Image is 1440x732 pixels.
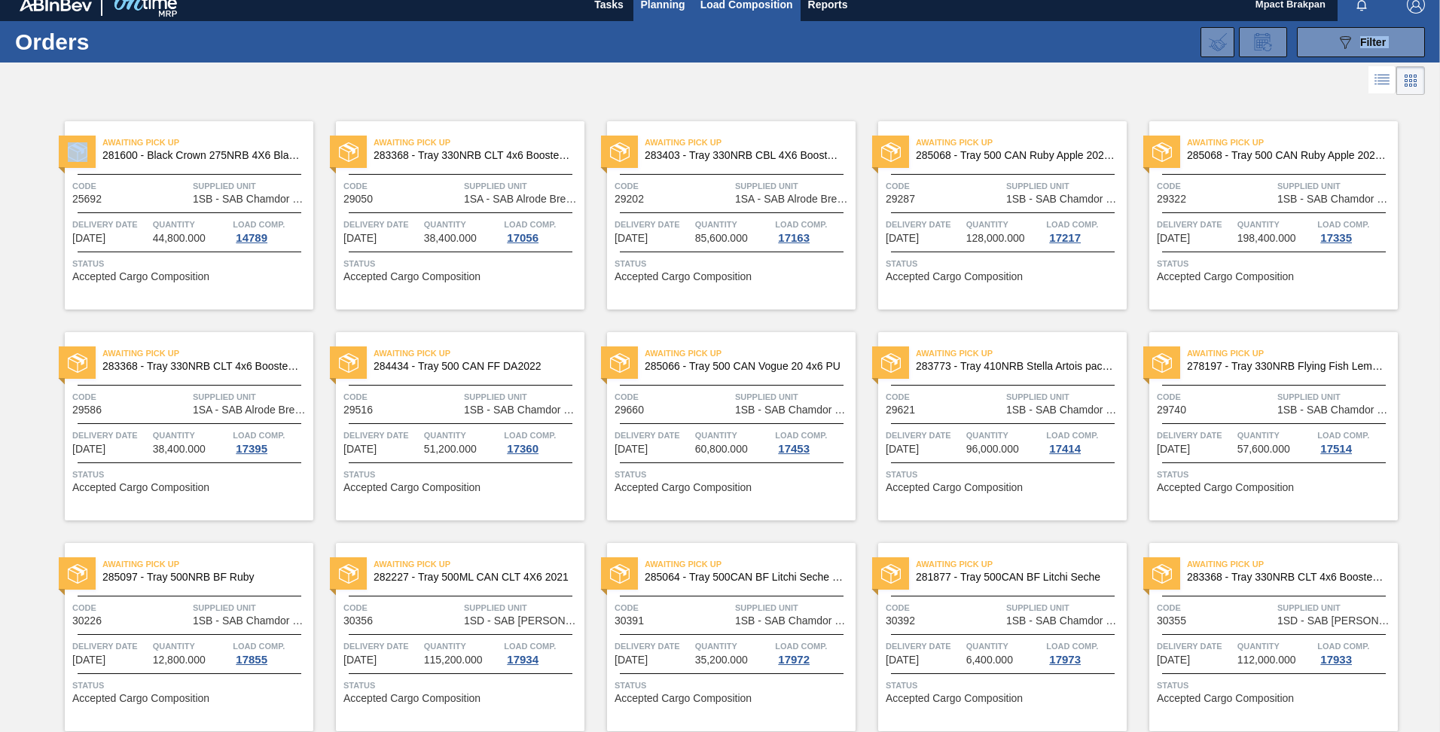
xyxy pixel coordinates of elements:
[504,232,542,244] div: 17056
[615,178,731,194] span: Code
[775,639,852,666] a: Load Comp.17972
[193,389,310,404] span: Supplied Unit
[1157,389,1274,404] span: Code
[1277,194,1394,205] span: 1SB - SAB Chamdor Brewery
[1277,600,1394,615] span: Supplied Unit
[615,194,644,205] span: 29202
[339,142,358,162] img: status
[1157,678,1394,693] span: Status
[504,428,581,455] a: Load Comp.17360
[42,121,313,310] a: statusAwaiting Pick Up281600 - Black Crown 275NRB 4X6 Blank TrayCode25692Supplied Unit1SB - SAB C...
[153,428,230,443] span: Quantity
[735,194,852,205] span: 1SA - SAB Alrode Brewery
[464,178,581,194] span: Supplied Unit
[339,564,358,584] img: status
[1157,639,1234,654] span: Delivery Date
[695,639,772,654] span: Quantity
[68,353,87,373] img: status
[233,428,285,443] span: Load Comp.
[1237,428,1314,443] span: Quantity
[1157,233,1190,244] span: 07/02/2025
[775,443,813,455] div: 17453
[695,654,748,666] span: 35,200.000
[645,135,856,150] span: Awaiting Pick Up
[339,353,358,373] img: status
[72,233,105,244] span: 01/20/2025
[343,615,373,627] span: 30356
[615,256,852,271] span: Status
[1277,178,1394,194] span: Supplied Unit
[343,444,377,455] span: 07/08/2025
[1157,256,1394,271] span: Status
[645,557,856,572] span: Awaiting Pick Up
[775,654,813,666] div: 17972
[1046,654,1084,666] div: 17973
[313,121,584,310] a: statusAwaiting Pick Up283368 - Tray 330NRB CLT 4x6 Booster 1 V2Code29050Supplied Unit1SA - SAB Al...
[775,217,852,244] a: Load Comp.17163
[424,639,501,654] span: Quantity
[72,256,310,271] span: Status
[464,404,581,416] span: 1SB - SAB Chamdor Brewery
[1046,639,1098,654] span: Load Comp.
[695,428,772,443] span: Quantity
[610,142,630,162] img: status
[966,233,1025,244] span: 128,000.000
[886,428,963,443] span: Delivery Date
[233,428,310,455] a: Load Comp.17395
[15,33,240,50] h1: Orders
[102,150,301,161] span: 281600 - Black Crown 275NRB 4X6 Blank Tray
[886,194,915,205] span: 29287
[343,194,373,205] span: 29050
[615,600,731,615] span: Code
[424,217,501,232] span: Quantity
[1317,654,1355,666] div: 17933
[1277,389,1394,404] span: Supplied Unit
[610,353,630,373] img: status
[1157,217,1234,232] span: Delivery Date
[881,142,901,162] img: status
[193,178,310,194] span: Supplied Unit
[72,194,102,205] span: 25692
[886,444,919,455] span: 07/09/2025
[1201,27,1234,57] div: Import Order Negotiation
[886,404,915,416] span: 29621
[424,654,483,666] span: 115,200.000
[916,361,1115,372] span: 283773 - Tray 410NRB Stella Artois pack Upgrade
[735,404,852,416] span: 1SB - SAB Chamdor Brewery
[1187,572,1386,583] span: 283368 - Tray 330NRB CLT 4x6 Booster 1 V2
[856,121,1127,310] a: statusAwaiting Pick Up285068 - Tray 500 CAN Ruby Apple 2020 4x6 PUCode29287Supplied Unit1SB - SAB...
[72,678,310,693] span: Status
[193,600,310,615] span: Supplied Unit
[615,444,648,455] span: 07/08/2025
[916,135,1127,150] span: Awaiting Pick Up
[1046,217,1098,232] span: Load Comp.
[886,256,1123,271] span: Status
[1157,194,1186,205] span: 29322
[886,693,1023,704] span: Accepted Cargo Composition
[886,217,963,232] span: Delivery Date
[615,482,752,493] span: Accepted Cargo Composition
[615,404,644,416] span: 29660
[72,444,105,455] span: 07/05/2025
[1152,564,1172,584] img: status
[504,639,556,654] span: Load Comp.
[775,639,827,654] span: Load Comp.
[1187,135,1398,150] span: Awaiting Pick Up
[68,564,87,584] img: status
[1006,404,1123,416] span: 1SB - SAB Chamdor Brewery
[68,142,87,162] img: status
[374,135,584,150] span: Awaiting Pick Up
[645,346,856,361] span: Awaiting Pick Up
[916,150,1115,161] span: 285068 - Tray 500 CAN Ruby Apple 2020 4x6 PU
[233,232,270,244] div: 14789
[1127,543,1398,731] a: statusAwaiting Pick Up283368 - Tray 330NRB CLT 4x6 Booster 1 V2Code30355Supplied Unit1SD - SAB [P...
[313,543,584,731] a: statusAwaiting Pick Up282227 - Tray 500ML CAN CLT 4X6 2021Code30356Supplied Unit1SD - SAB [PERSON...
[886,467,1123,482] span: Status
[775,428,827,443] span: Load Comp.
[886,271,1023,282] span: Accepted Cargo Composition
[610,564,630,584] img: status
[343,654,377,666] span: 08/02/2025
[1187,361,1386,372] span: 278197 - Tray 330NRB Flying Fish Lemon (2020)
[1157,600,1274,615] span: Code
[72,693,209,704] span: Accepted Cargo Composition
